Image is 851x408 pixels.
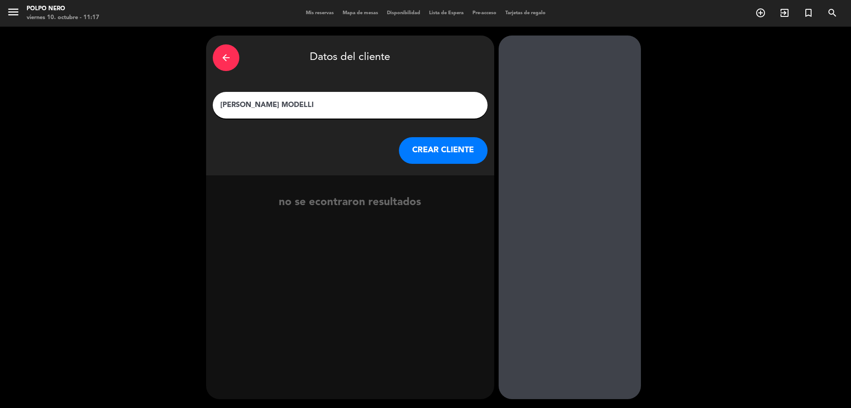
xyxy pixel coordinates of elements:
i: exit_to_app [779,8,790,18]
span: Mis reservas [301,11,338,16]
div: viernes 10. octubre - 11:17 [27,13,99,22]
i: turned_in_not [803,8,814,18]
div: Datos del cliente [213,42,488,73]
i: search [827,8,838,18]
span: Tarjetas de regalo [501,11,550,16]
i: add_circle_outline [755,8,766,18]
button: menu [7,5,20,22]
button: CREAR CLIENTE [399,137,488,164]
i: menu [7,5,20,19]
span: Pre-acceso [468,11,501,16]
span: Disponibilidad [383,11,425,16]
div: Polpo Nero [27,4,99,13]
input: Escriba nombre, correo electrónico o número de teléfono... [219,99,481,111]
span: Mapa de mesas [338,11,383,16]
div: no se econtraron resultados [206,194,494,211]
i: arrow_back [221,52,231,63]
span: Lista de Espera [425,11,468,16]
